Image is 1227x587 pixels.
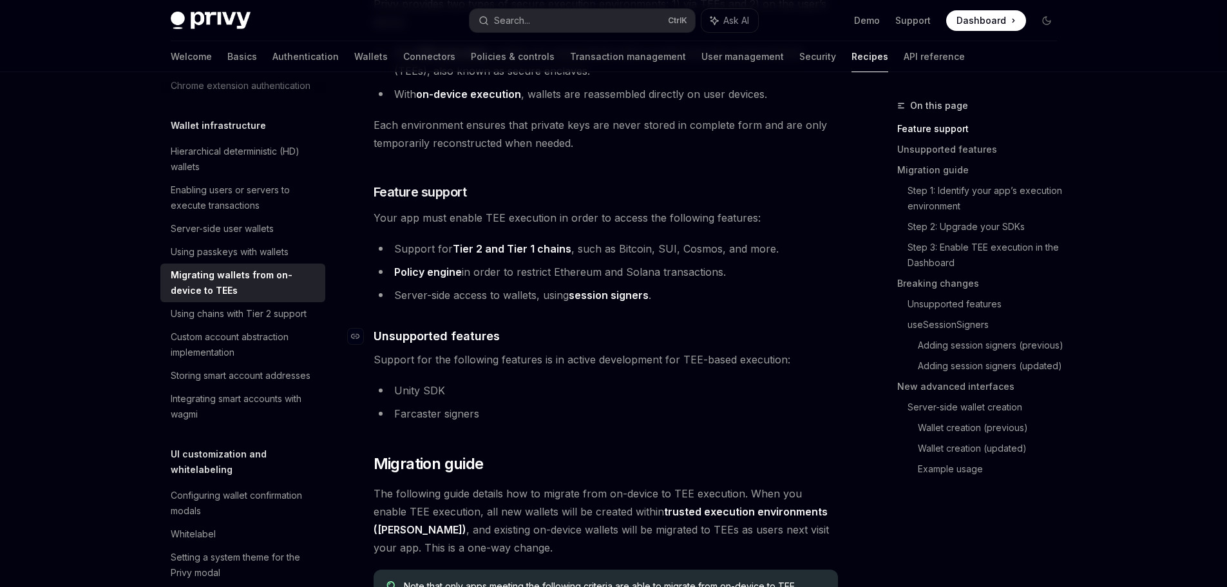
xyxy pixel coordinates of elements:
button: Search...CtrlK [470,9,695,32]
div: Custom account abstraction implementation [171,329,318,360]
a: Unsupported features [897,139,1067,160]
a: Configuring wallet confirmation modals [160,484,325,523]
span: Your app must enable TEE execution in order to access the following features: [374,209,838,227]
div: Hierarchical deterministic (HD) wallets [171,144,318,175]
div: Search... [494,13,530,28]
a: Step 3: Enable TEE execution in the Dashboard [908,237,1067,273]
h5: Wallet infrastructure [171,118,266,133]
a: Connectors [403,41,455,72]
span: Feature support [374,183,467,201]
span: Ctrl K [668,15,687,26]
span: Ask AI [723,14,749,27]
a: Adding session signers (previous) [918,335,1067,356]
div: Configuring wallet confirmation modals [171,488,318,519]
li: Farcaster signers [374,405,838,423]
a: New advanced interfaces [897,376,1067,397]
a: Integrating smart accounts with wagmi [160,387,325,426]
a: Custom account abstraction implementation [160,325,325,364]
a: Policy engine [394,265,462,279]
li: With , wallets are reassembled directly on user devices. [374,85,838,103]
a: Dashboard [946,10,1026,31]
span: Support for the following features is in active development for TEE-based execution: [374,351,838,369]
button: Ask AI [701,9,758,32]
li: Server-side access to wallets, using . [374,286,838,304]
div: Whitelabel [171,526,216,542]
div: Storing smart account addresses [171,368,310,383]
a: Navigate to header [348,327,374,345]
div: Using passkeys with wallets [171,244,289,260]
a: Migration guide [897,160,1067,180]
a: Wallet creation (updated) [918,438,1067,459]
a: on-device execution [416,88,521,101]
span: Unsupported features [374,327,500,345]
a: Support [895,14,931,27]
a: Transaction management [570,41,686,72]
button: Toggle dark mode [1036,10,1057,31]
a: useSessionSigners [908,314,1067,335]
div: Using chains with Tier 2 support [171,306,307,322]
div: Enabling users or servers to execute transactions [171,182,318,213]
a: Migrating wallets from on-device to TEEs [160,264,325,302]
a: Using chains with Tier 2 support [160,302,325,325]
a: Wallet creation (previous) [918,418,1067,438]
a: Setting a system theme for the Privy modal [160,546,325,584]
a: Step 2: Upgrade your SDKs [908,217,1067,237]
li: Unity SDK [374,381,838,399]
a: Welcome [171,41,212,72]
span: Each environment ensures that private keys are never stored in complete form and are only tempora... [374,116,838,152]
li: in order to restrict Ethereum and Solana transactions. [374,263,838,281]
a: API reference [904,41,965,72]
a: Wallets [354,41,388,72]
a: Step 1: Identify your app’s execution environment [908,180,1067,217]
div: Integrating smart accounts with wagmi [171,391,318,422]
span: The following guide details how to migrate from on-device to TEE execution. When you enable TEE e... [374,485,838,557]
a: Demo [854,14,880,27]
a: Tier 2 and Tier 1 chains [453,242,571,256]
a: Recipes [851,41,888,72]
span: Migration guide [374,454,484,474]
a: Policies & controls [471,41,555,72]
a: Storing smart account addresses [160,364,325,387]
a: Hierarchical deterministic (HD) wallets [160,140,325,178]
span: Dashboard [956,14,1006,27]
a: Server-side wallet creation [908,397,1067,418]
a: Whitelabel [160,523,325,546]
div: Setting a system theme for the Privy modal [171,550,318,581]
a: Breaking changes [897,273,1067,294]
a: Example usage [918,459,1067,479]
h5: UI customization and whitelabeling [171,447,325,477]
a: Authentication [272,41,339,72]
img: dark logo [171,12,251,30]
a: Basics [227,41,257,72]
a: User management [701,41,784,72]
li: Support for , such as Bitcoin, SUI, Cosmos, and more. [374,240,838,258]
span: On this page [910,98,968,113]
a: Unsupported features [908,294,1067,314]
div: Server-side user wallets [171,221,274,236]
a: Enabling users or servers to execute transactions [160,178,325,217]
a: Feature support [897,119,1067,139]
a: Security [799,41,836,72]
a: Server-side user wallets [160,217,325,240]
div: Migrating wallets from on-device to TEEs [171,267,318,298]
a: session signers [569,289,649,302]
a: Adding session signers (updated) [918,356,1067,376]
a: Using passkeys with wallets [160,240,325,264]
